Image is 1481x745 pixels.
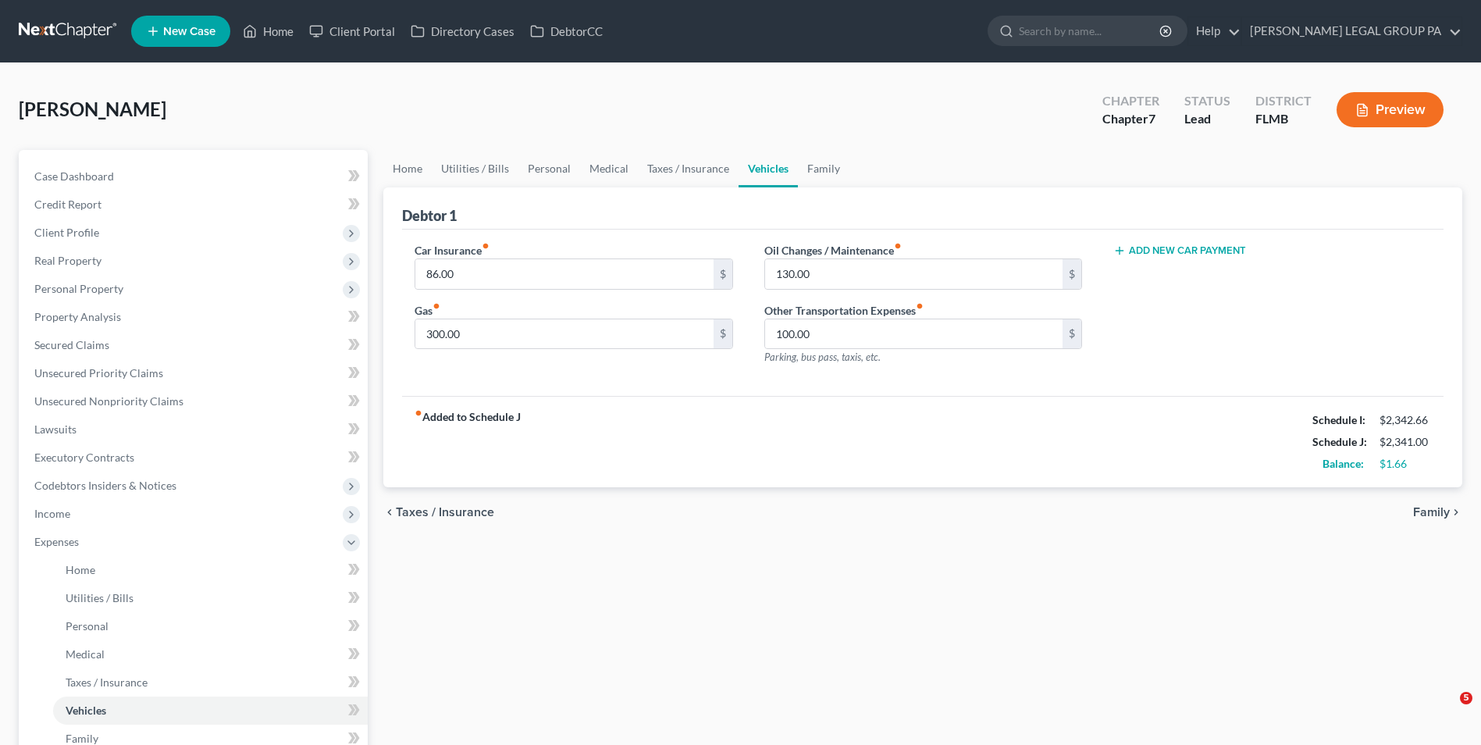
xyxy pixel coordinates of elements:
[383,506,396,519] i: chevron_left
[714,319,732,349] div: $
[1184,92,1230,110] div: Status
[53,584,368,612] a: Utilities / Bills
[1148,111,1155,126] span: 7
[739,150,798,187] a: Vehicles
[580,150,638,187] a: Medical
[34,507,70,520] span: Income
[34,310,121,323] span: Property Analysis
[1413,506,1462,519] button: Family chevron_right
[34,169,114,183] span: Case Dashboard
[383,150,432,187] a: Home
[53,612,368,640] a: Personal
[22,303,368,331] a: Property Analysis
[1019,16,1162,45] input: Search by name...
[1380,412,1431,428] div: $2,342.66
[1428,692,1465,729] iframe: Intercom live chat
[22,162,368,191] a: Case Dashboard
[34,198,101,211] span: Credit Report
[163,26,215,37] span: New Case
[53,556,368,584] a: Home
[53,668,368,697] a: Taxes / Insurance
[1312,435,1367,448] strong: Schedule J:
[798,150,849,187] a: Family
[894,242,902,250] i: fiber_manual_record
[433,302,440,310] i: fiber_manual_record
[22,444,368,472] a: Executory Contracts
[53,697,368,725] a: Vehicles
[66,591,134,604] span: Utilities / Bills
[1380,434,1431,450] div: $2,341.00
[34,226,99,239] span: Client Profile
[1255,92,1312,110] div: District
[415,409,422,417] i: fiber_manual_record
[301,17,403,45] a: Client Portal
[765,259,1063,289] input: --
[1242,17,1461,45] a: [PERSON_NAME] LEGAL GROUP PA
[1337,92,1444,127] button: Preview
[714,259,732,289] div: $
[764,242,902,258] label: Oil Changes / Maintenance
[415,302,440,319] label: Gas
[396,506,494,519] span: Taxes / Insurance
[22,191,368,219] a: Credit Report
[522,17,611,45] a: DebtorCC
[34,394,183,408] span: Unsecured Nonpriority Claims
[482,242,490,250] i: fiber_manual_record
[1063,319,1081,349] div: $
[916,302,924,310] i: fiber_manual_record
[1380,456,1431,472] div: $1.66
[1184,110,1230,128] div: Lead
[66,647,105,661] span: Medical
[638,150,739,187] a: Taxes / Insurance
[1063,259,1081,289] div: $
[415,409,521,475] strong: Added to Schedule J
[402,206,457,225] div: Debtor 1
[235,17,301,45] a: Home
[34,338,109,351] span: Secured Claims
[1450,506,1462,519] i: chevron_right
[34,422,77,436] span: Lawsuits
[765,319,1063,349] input: --
[415,242,490,258] label: Car Insurance
[22,415,368,444] a: Lawsuits
[34,282,123,295] span: Personal Property
[764,351,881,363] span: Parking, bus pass, taxis, etc.
[34,254,101,267] span: Real Property
[19,98,166,120] span: [PERSON_NAME]
[66,704,106,717] span: Vehicles
[34,366,163,380] span: Unsecured Priority Claims
[1460,692,1472,704] span: 5
[66,563,95,576] span: Home
[34,535,79,548] span: Expenses
[22,387,368,415] a: Unsecured Nonpriority Claims
[415,259,713,289] input: --
[66,675,148,689] span: Taxes / Insurance
[1255,110,1312,128] div: FLMB
[383,506,494,519] button: chevron_left Taxes / Insurance
[1188,17,1241,45] a: Help
[53,640,368,668] a: Medical
[764,302,924,319] label: Other Transportation Expenses
[1323,457,1364,470] strong: Balance:
[34,451,134,464] span: Executory Contracts
[1102,92,1159,110] div: Chapter
[66,619,109,633] span: Personal
[518,150,580,187] a: Personal
[403,17,522,45] a: Directory Cases
[1102,110,1159,128] div: Chapter
[22,359,368,387] a: Unsecured Priority Claims
[1312,413,1365,426] strong: Schedule I:
[22,331,368,359] a: Secured Claims
[34,479,176,492] span: Codebtors Insiders & Notices
[432,150,518,187] a: Utilities / Bills
[66,732,98,745] span: Family
[1413,506,1450,519] span: Family
[415,319,713,349] input: --
[1113,244,1246,257] button: Add New Car Payment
